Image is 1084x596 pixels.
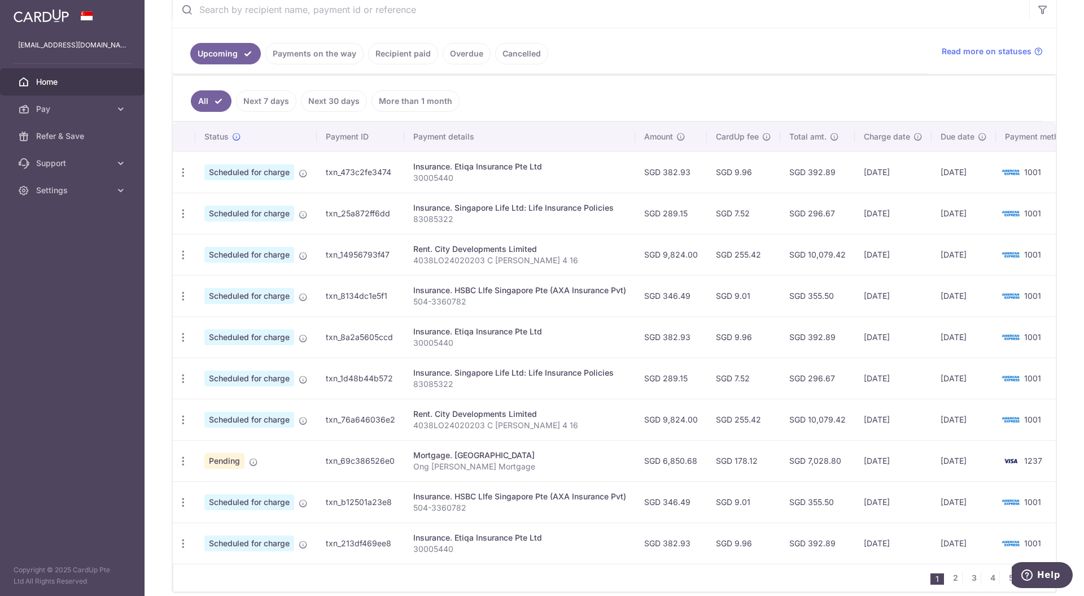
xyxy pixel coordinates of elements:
nav: pager [930,564,1055,591]
td: txn_8a2a5605ccd [317,316,404,358]
iframe: Opens a widget where you can find more information [1012,562,1073,590]
span: 1001 [1024,167,1041,177]
td: SGD 9.01 [707,481,780,523]
a: Payments on the way [265,43,364,64]
img: Bank Card [999,207,1022,220]
img: Bank Card [999,330,1022,344]
a: 3 [967,571,981,585]
a: Upcoming [190,43,261,64]
img: Bank Card [999,413,1022,427]
span: Scheduled for charge [204,247,294,263]
td: txn_8134dc1e5f1 [317,275,404,316]
p: 83085322 [413,379,626,390]
td: SGD 6,850.68 [635,440,707,481]
span: Charge date [864,131,910,142]
th: Payment ID [317,122,404,151]
td: SGD 382.93 [635,523,707,564]
div: Insurance. Singapore Life Ltd: Life Insurance Policies [413,367,626,379]
a: More than 1 month [371,90,460,112]
span: Amount [644,131,673,142]
td: [DATE] [855,193,932,234]
p: 30005440 [413,172,626,184]
td: SGD 392.89 [780,523,855,564]
span: Settings [36,185,111,196]
span: Due date [941,131,974,142]
td: SGD 392.89 [780,151,855,193]
td: [DATE] [932,234,996,275]
td: SGD 10,079.42 [780,234,855,275]
td: SGD 346.49 [635,481,707,523]
span: Scheduled for charge [204,412,294,428]
p: Ong [PERSON_NAME] Mortgage [413,461,626,472]
img: Bank Card [999,372,1022,385]
td: [DATE] [932,523,996,564]
td: txn_25a872ff6dd [317,193,404,234]
span: Scheduled for charge [204,164,294,180]
div: Rent. City Developments Limited [413,408,626,420]
img: Bank Card [999,495,1022,509]
span: Read more on statuses [942,46,1031,57]
td: [DATE] [932,358,996,399]
td: SGD 392.89 [780,316,855,358]
span: Home [36,76,111,88]
td: [DATE] [855,523,932,564]
a: All [191,90,231,112]
span: 1237 [1024,456,1042,466]
p: 504-3360782 [413,502,626,514]
td: SGD 296.67 [780,193,855,234]
span: Status [204,131,229,142]
td: SGD 9.96 [707,316,780,358]
td: [DATE] [932,275,996,316]
span: CardUp fee [716,131,759,142]
td: [DATE] [932,151,996,193]
img: Bank Card [999,454,1022,468]
span: 1001 [1024,291,1041,301]
td: [DATE] [932,399,996,440]
td: SGD 296.67 [780,358,855,399]
p: [EMAIL_ADDRESS][DOMAIN_NAME] [18,40,126,51]
td: txn_14956793f47 [317,234,404,275]
span: 1001 [1024,538,1041,548]
th: Payment details [404,122,635,151]
div: Insurance. Singapore Life Ltd: Life Insurance Policies [413,202,626,214]
img: CardUp [14,9,69,23]
th: Payment method [996,122,1082,151]
a: 5 [1004,571,1018,585]
td: SGD 7.52 [707,358,780,399]
p: 30005440 [413,337,626,349]
span: Scheduled for charge [204,206,294,221]
td: [DATE] [855,316,932,358]
td: txn_76a646036e2 [317,399,404,440]
a: Read more on statuses [942,46,1043,57]
span: Support [36,158,111,169]
p: 30005440 [413,543,626,555]
span: Scheduled for charge [204,536,294,551]
div: Insurance. HSBC LIfe Singapore Pte (AXA Insurance Pvt) [413,491,626,502]
td: SGD 355.50 [780,481,855,523]
img: Bank Card [999,166,1022,179]
td: [DATE] [932,193,996,234]
span: Scheduled for charge [204,494,294,510]
div: Rent. City Developments Limited [413,243,626,255]
span: Total amt. [789,131,827,142]
p: 4038LO24020203 C [PERSON_NAME] 4 16 [413,420,626,431]
td: [DATE] [932,481,996,523]
td: SGD 9.01 [707,275,780,316]
td: SGD 9,824.00 [635,399,707,440]
span: Scheduled for charge [204,371,294,386]
a: Recipient paid [368,43,438,64]
td: [DATE] [932,440,996,481]
td: txn_213df469ee8 [317,523,404,564]
span: 1001 [1024,415,1041,424]
div: Mortgage. [GEOGRAPHIC_DATA] [413,450,626,461]
td: SGD 7,028.80 [780,440,855,481]
span: Pay [36,103,111,115]
td: [DATE] [855,234,932,275]
span: 1001 [1024,332,1041,342]
td: SGD 346.49 [635,275,707,316]
td: SGD 10,079.42 [780,399,855,440]
td: SGD 9.96 [707,151,780,193]
td: SGD 382.93 [635,316,707,358]
td: SGD 9,824.00 [635,234,707,275]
